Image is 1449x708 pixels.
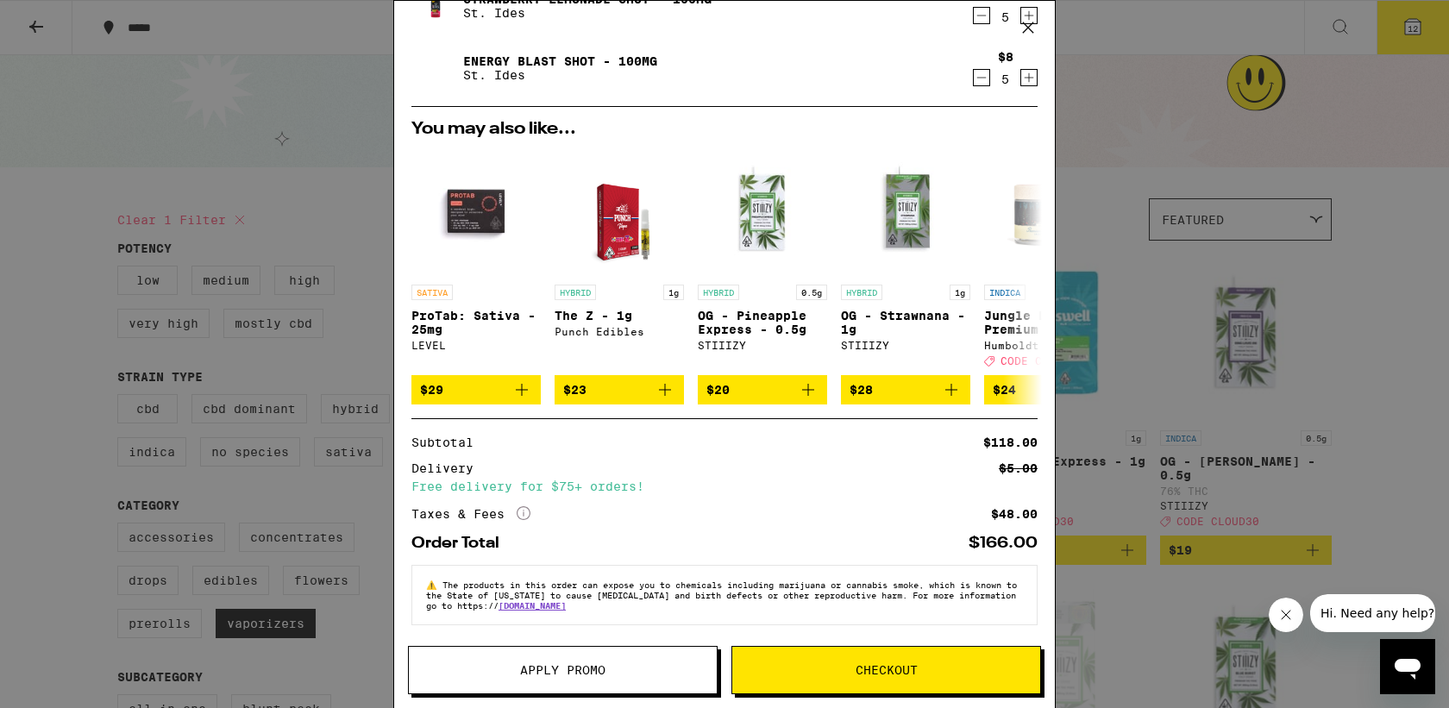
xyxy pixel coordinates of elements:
[411,436,486,448] div: Subtotal
[499,600,566,611] a: [DOMAIN_NAME]
[411,480,1038,492] div: Free delivery for $75+ orders!
[841,375,970,404] button: Add to bag
[841,285,882,300] p: HYBRID
[411,147,541,276] img: LEVEL - ProTab: Sativa - 25mg
[998,50,1013,64] div: $8
[520,664,605,676] span: Apply Promo
[411,375,541,404] button: Add to bag
[796,285,827,300] p: 0.5g
[698,147,827,375] a: Open page for OG - Pineapple Express - 0.5g from STIIIZY
[426,580,442,590] span: ⚠️
[463,68,657,82] p: St. Ides
[1269,598,1303,632] iframe: Close message
[973,69,990,86] button: Decrement
[950,285,970,300] p: 1g
[698,309,827,336] p: OG - Pineapple Express - 0.5g
[969,536,1038,551] div: $166.00
[411,147,541,375] a: Open page for ProTab: Sativa - 25mg from LEVEL
[999,462,1038,474] div: $5.00
[998,10,1013,24] div: 5
[984,147,1113,375] a: Open page for Jungle Lava Premium - 4g from Humboldt Farms
[408,646,718,694] button: Apply Promo
[998,72,1013,86] div: 5
[1310,594,1435,632] iframe: Message from company
[420,383,443,397] span: $29
[411,44,460,92] img: Energy Blast Shot - 100mg
[984,309,1113,336] p: Jungle Lava Premium - 4g
[984,285,1026,300] p: INDICA
[555,326,684,337] div: Punch Edibles
[1000,355,1083,367] span: CODE CLOUD30
[411,462,486,474] div: Delivery
[411,309,541,336] p: ProTab: Sativa - 25mg
[841,340,970,351] div: STIIIZY
[563,383,586,397] span: $23
[706,383,730,397] span: $20
[426,580,1017,611] span: The products in this order can expose you to chemicals including marijuana or cannabis smoke, whi...
[841,147,970,375] a: Open page for OG - Strawnana - 1g from STIIIZY
[411,340,541,351] div: LEVEL
[555,309,684,323] p: The Z - 1g
[411,121,1038,138] h2: You may also like...
[698,375,827,404] button: Add to bag
[555,147,684,375] a: Open page for The Z - 1g from Punch Edibles
[984,340,1113,351] div: Humboldt Farms
[698,285,739,300] p: HYBRID
[698,340,827,351] div: STIIIZY
[993,383,1016,397] span: $24
[411,506,530,522] div: Taxes & Fees
[850,383,873,397] span: $28
[463,54,657,68] a: Energy Blast Shot - 100mg
[663,285,684,300] p: 1g
[1380,639,1435,694] iframe: Button to launch messaging window
[856,664,918,676] span: Checkout
[1020,69,1038,86] button: Increment
[983,436,1038,448] div: $118.00
[841,309,970,336] p: OG - Strawnana - 1g
[569,147,669,276] img: Punch Edibles - The Z - 1g
[555,375,684,404] button: Add to bag
[411,536,511,551] div: Order Total
[463,6,712,20] p: St. Ides
[698,147,827,276] img: STIIIZY - OG - Pineapple Express - 0.5g
[731,646,1041,694] button: Checkout
[973,7,990,24] button: Decrement
[984,375,1113,404] button: Add to bag
[984,147,1113,276] img: Humboldt Farms - Jungle Lava Premium - 4g
[555,285,596,300] p: HYBRID
[841,147,970,276] img: STIIIZY - OG - Strawnana - 1g
[991,508,1038,520] div: $48.00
